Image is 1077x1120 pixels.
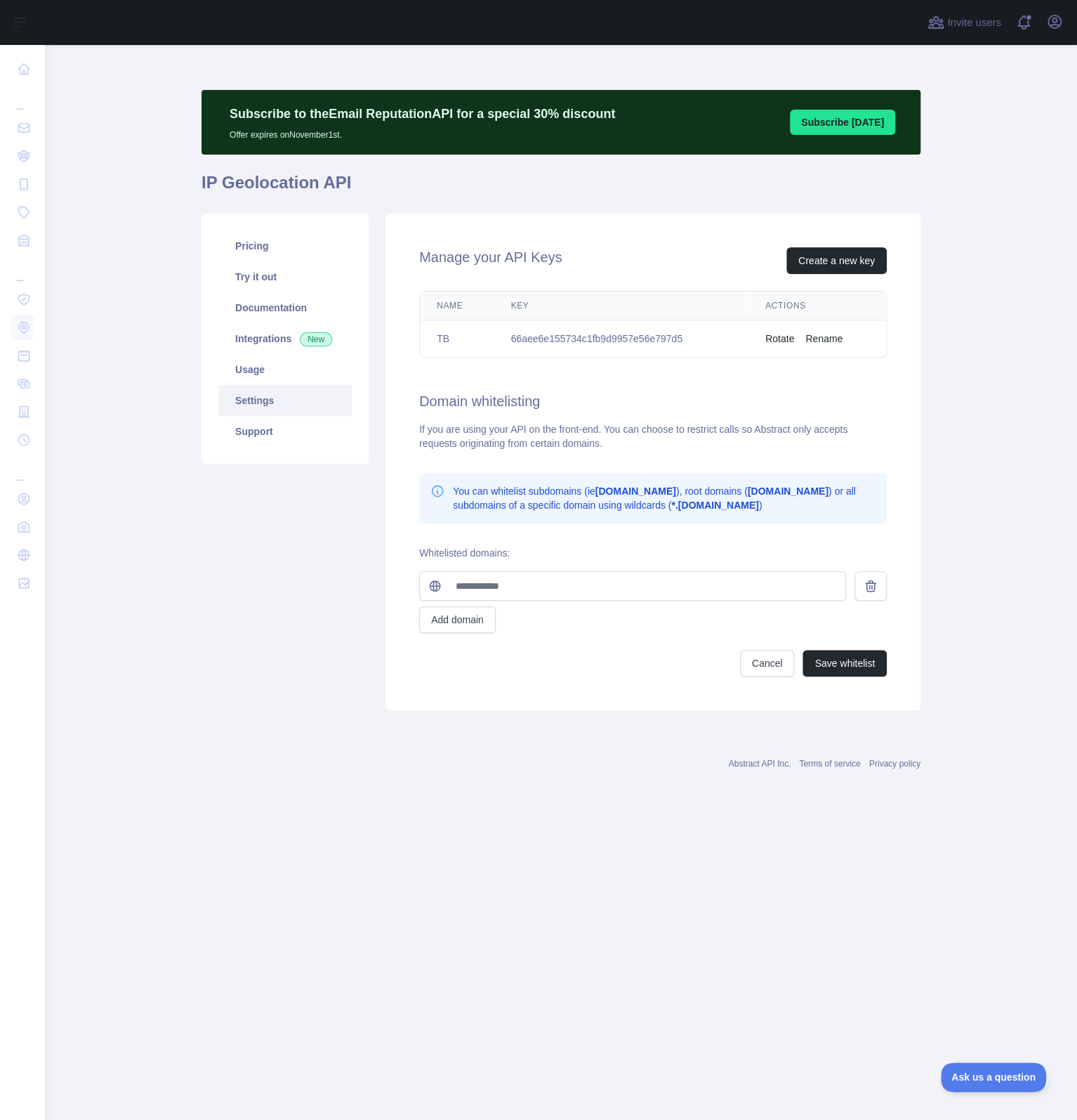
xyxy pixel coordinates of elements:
[11,455,34,483] div: ...
[494,320,748,358] td: 66aee6e155734c1fb9d9957e56e797d5
[765,332,794,346] button: Rotate
[218,292,352,323] a: Documentation
[11,256,34,284] div: ...
[740,650,795,677] button: Cancel
[419,547,510,559] label: Whitelisted domains:
[748,486,828,497] b: [DOMAIN_NAME]
[419,422,887,450] div: If you are using your API on the front-end. You can choose to restrict calls so Abstract only acc...
[230,104,615,124] p: Subscribe to the Email Reputation API for a special 30 % discount
[595,486,676,497] b: [DOMAIN_NAME]
[218,230,352,261] a: Pricing
[805,332,843,346] button: Rename
[941,1062,1049,1092] iframe: Toggle Customer Support
[799,759,860,769] a: Terms of service
[230,124,615,141] p: Offer expires on November 1st.
[218,354,352,385] a: Usage
[218,416,352,447] a: Support
[947,15,1001,31] span: Invite users
[419,391,887,411] h2: Domain whitelisting
[218,323,352,354] a: Integrations New
[201,171,920,205] h1: IP Geolocation API
[494,292,748,320] th: Key
[218,261,352,292] a: Try it out
[11,84,34,112] div: ...
[419,606,496,633] button: Add domain
[790,110,895,135] button: Subscribe [DATE]
[925,11,1004,34] button: Invite users
[218,385,352,416] a: Settings
[802,650,887,677] button: Save whitelist
[786,247,887,274] button: Create a new key
[748,292,886,320] th: Actions
[671,500,758,511] b: *.[DOMAIN_NAME]
[420,320,494,358] td: TB
[453,484,876,512] p: You can whitelist subdomains (ie ), root domains ( ) or all subdomains of a specific domain using...
[420,292,494,320] th: Name
[300,332,332,346] span: New
[419,247,562,274] h2: Manage your API Keys
[729,759,791,769] a: Abstract API Inc.
[869,759,920,769] a: Privacy policy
